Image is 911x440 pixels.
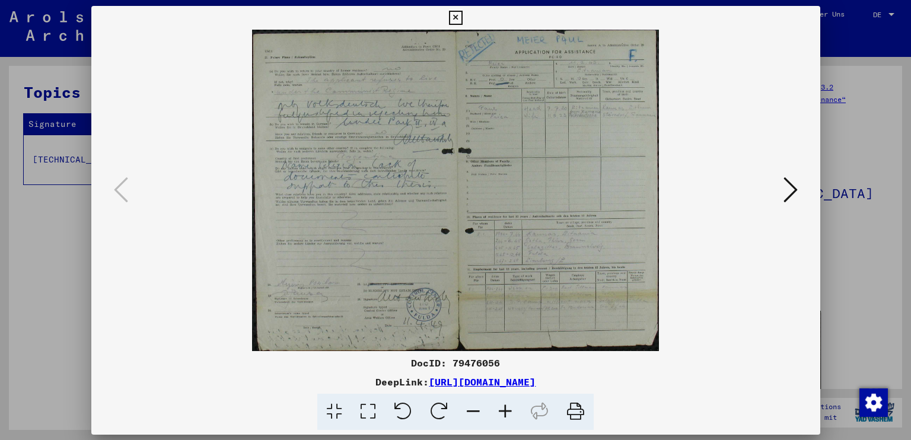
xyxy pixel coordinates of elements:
[859,388,888,417] img: Zustimmung ändern
[429,376,536,388] a: [URL][DOMAIN_NAME]
[859,388,887,416] div: Zustimmung ändern
[132,30,780,351] img: 001.jpg
[91,356,820,370] div: DocID: 79476056
[91,375,820,389] div: DeepLink:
